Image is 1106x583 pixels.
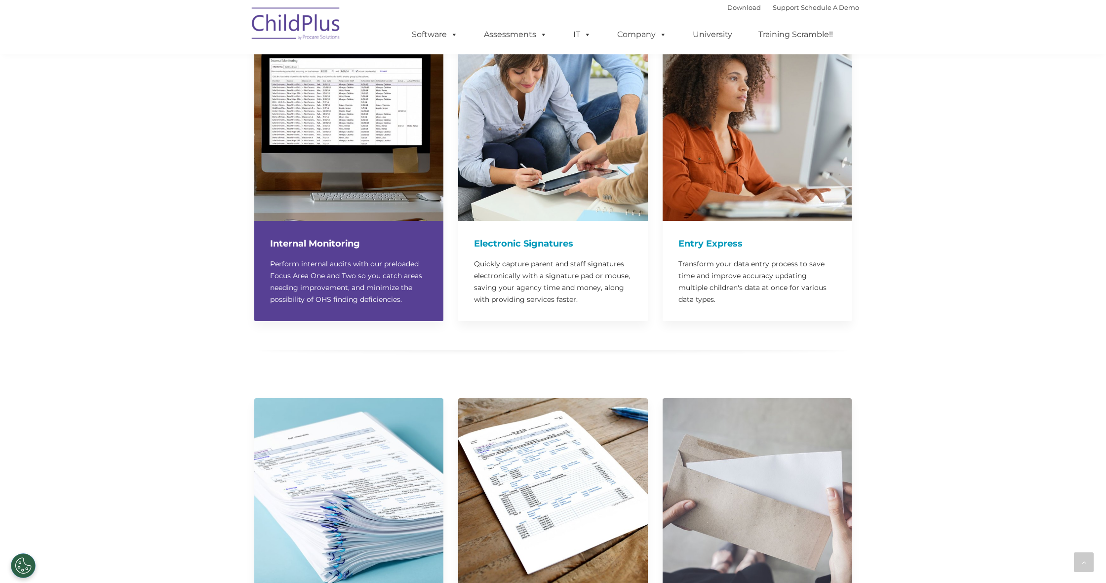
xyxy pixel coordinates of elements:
[474,237,632,250] h4: Electronic Signatures
[247,0,346,50] img: ChildPlus by Procare Solutions
[270,258,428,305] p: Perform internal audits with our preloaded Focus Area One and Two so you catch areas needing impr...
[607,25,676,44] a: Company
[678,237,836,250] h4: Entry Express
[801,3,859,11] a: Schedule A Demo
[727,3,859,11] font: |
[683,25,742,44] a: University
[749,25,843,44] a: Training Scramble!!
[254,32,443,221] img: InternalMonitoring750
[458,32,647,221] img: ElectronicSignature-750
[474,258,632,305] p: Quickly capture parent and staff signatures electronically with a signature pad or mouse, saving ...
[678,258,836,305] p: Transform your data entry process to save time and improve accuracy updating multiple children's ...
[474,25,557,44] a: Assessments
[727,3,761,11] a: Download
[563,25,601,44] a: IT
[402,25,468,44] a: Software
[11,553,36,578] button: Cookies Settings
[663,32,852,221] img: Entry-Express-750
[773,3,799,11] a: Support
[270,237,428,250] h4: Internal Monitoring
